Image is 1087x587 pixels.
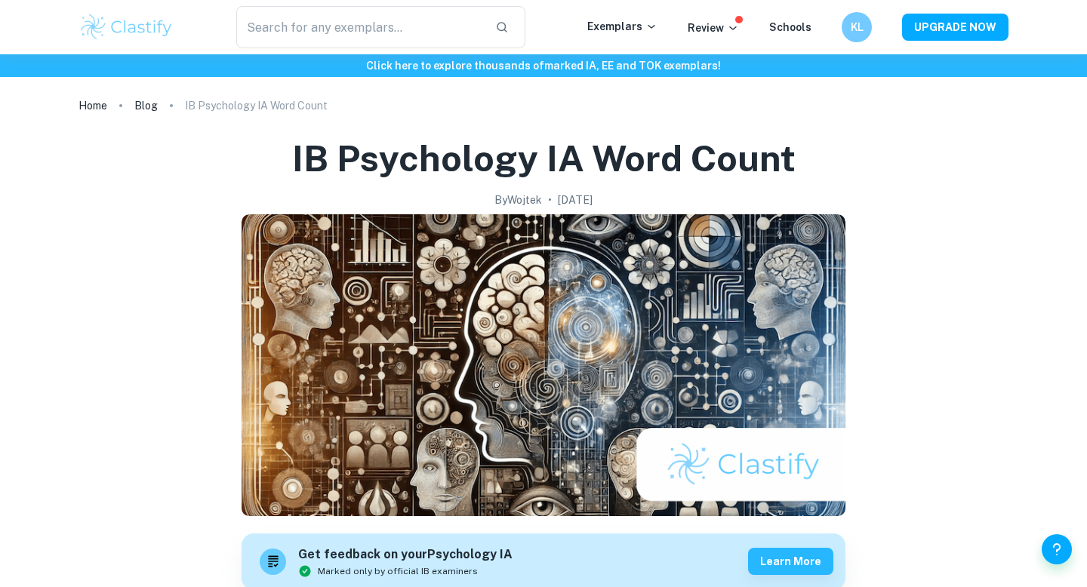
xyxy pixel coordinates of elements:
[134,95,158,116] a: Blog
[242,214,845,516] img: IB Psychology IA Word Count cover image
[587,18,657,35] p: Exemplars
[185,97,328,114] p: IB Psychology IA Word Count
[236,6,483,48] input: Search for any exemplars...
[318,564,478,578] span: Marked only by official IB examiners
[842,12,872,42] button: KL
[748,548,833,575] button: Learn more
[79,95,107,116] a: Home
[769,21,811,33] a: Schools
[292,134,796,183] h1: IB Psychology IA Word Count
[3,57,1084,74] h6: Click here to explore thousands of marked IA, EE and TOK exemplars !
[688,20,739,36] p: Review
[79,12,174,42] img: Clastify logo
[558,192,593,208] h2: [DATE]
[1042,534,1072,564] button: Help and Feedback
[848,19,866,35] h6: KL
[548,192,552,208] p: •
[494,192,542,208] h2: By Wojtek
[902,14,1008,41] button: UPGRADE NOW
[298,546,513,564] h6: Get feedback on your Psychology IA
